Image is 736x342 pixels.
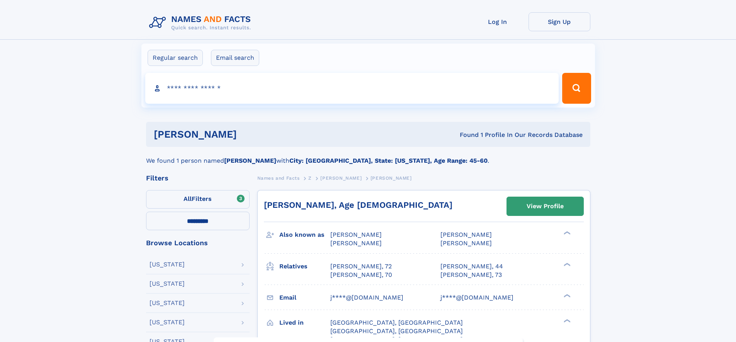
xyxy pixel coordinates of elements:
[279,260,330,273] h3: Relatives
[308,175,312,181] span: Z
[562,262,571,267] div: ❯
[154,130,348,139] h1: [PERSON_NAME]
[211,50,259,66] label: Email search
[224,157,276,164] b: [PERSON_NAME]
[150,319,185,325] div: [US_STATE]
[529,12,590,31] a: Sign Up
[330,327,463,335] span: [GEOGRAPHIC_DATA], [GEOGRAPHIC_DATA]
[184,195,192,202] span: All
[150,281,185,287] div: [US_STATE]
[279,316,330,329] h3: Lived in
[308,173,312,183] a: Z
[146,239,250,246] div: Browse Locations
[146,175,250,182] div: Filters
[145,73,559,104] input: search input
[527,197,564,215] div: View Profile
[330,231,382,238] span: [PERSON_NAME]
[562,318,571,323] div: ❯
[146,147,590,165] div: We found 1 person named with .
[440,239,492,247] span: [PERSON_NAME]
[320,173,362,183] a: [PERSON_NAME]
[562,73,591,104] button: Search Button
[330,239,382,247] span: [PERSON_NAME]
[348,131,583,139] div: Found 1 Profile In Our Records Database
[440,231,492,238] span: [PERSON_NAME]
[279,291,330,304] h3: Email
[150,300,185,306] div: [US_STATE]
[279,228,330,241] h3: Also known as
[150,261,185,268] div: [US_STATE]
[440,262,503,271] a: [PERSON_NAME], 44
[562,231,571,236] div: ❯
[146,12,257,33] img: Logo Names and Facts
[440,271,502,279] a: [PERSON_NAME], 73
[330,319,463,326] span: [GEOGRAPHIC_DATA], [GEOGRAPHIC_DATA]
[148,50,203,66] label: Regular search
[289,157,488,164] b: City: [GEOGRAPHIC_DATA], State: [US_STATE], Age Range: 45-60
[264,200,452,210] a: [PERSON_NAME], Age [DEMOGRAPHIC_DATA]
[330,271,392,279] a: [PERSON_NAME], 70
[562,293,571,298] div: ❯
[467,12,529,31] a: Log In
[257,173,300,183] a: Names and Facts
[371,175,412,181] span: [PERSON_NAME]
[320,175,362,181] span: [PERSON_NAME]
[146,190,250,209] label: Filters
[330,262,392,271] a: [PERSON_NAME], 72
[507,197,583,216] a: View Profile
